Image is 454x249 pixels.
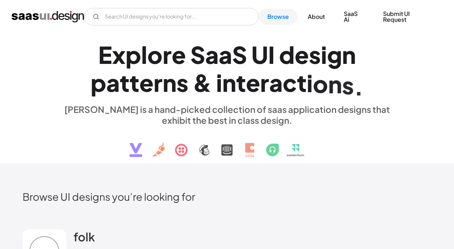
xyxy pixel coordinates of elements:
div: e [139,69,154,97]
div: & [193,69,212,97]
h1: Explore SaaS UI design patterns & interactions. [60,41,394,97]
div: . [354,72,363,100]
div: c [283,69,297,97]
div: n [328,70,342,98]
div: g [327,41,342,69]
a: home [12,11,84,23]
div: r [260,69,269,97]
div: t [297,69,307,97]
div: [PERSON_NAME] is a hand-picked collection of saas application designs that exhibit the best in cl... [60,104,394,126]
div: I [268,41,275,69]
div: S [190,41,205,69]
h2: folk [73,229,95,244]
div: e [295,41,309,69]
div: r [154,69,163,97]
form: Email Form [84,8,259,25]
div: o [313,69,328,97]
div: a [205,41,219,69]
input: Search UI designs you're looking for... [84,8,259,25]
div: r [163,41,172,69]
div: d [279,41,295,69]
div: s [176,69,188,97]
div: i [307,69,313,97]
div: n [163,69,176,97]
div: a [106,69,120,97]
div: p [126,41,141,69]
div: t [120,69,130,97]
div: o [147,41,163,69]
h2: Browse UI designs you’re looking for [23,190,431,203]
div: e [246,69,260,97]
div: t [130,69,139,97]
div: a [219,41,232,69]
div: e [172,41,186,69]
div: p [91,69,106,97]
div: i [321,41,327,69]
div: S [232,41,247,69]
div: t [236,69,246,97]
div: n [342,41,356,69]
div: E [98,41,112,69]
div: s [342,71,354,99]
div: s [309,41,321,69]
div: i [216,69,222,97]
div: a [269,69,283,97]
a: folk [73,229,95,248]
img: text, icon, saas logo [117,126,337,163]
div: l [141,41,147,69]
div: x [112,41,126,69]
a: Browse [259,9,298,25]
a: Submit UI Request [374,6,442,28]
div: n [222,69,236,97]
div: U [251,41,268,69]
a: About [299,9,334,25]
a: SaaS Ai [335,6,373,28]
